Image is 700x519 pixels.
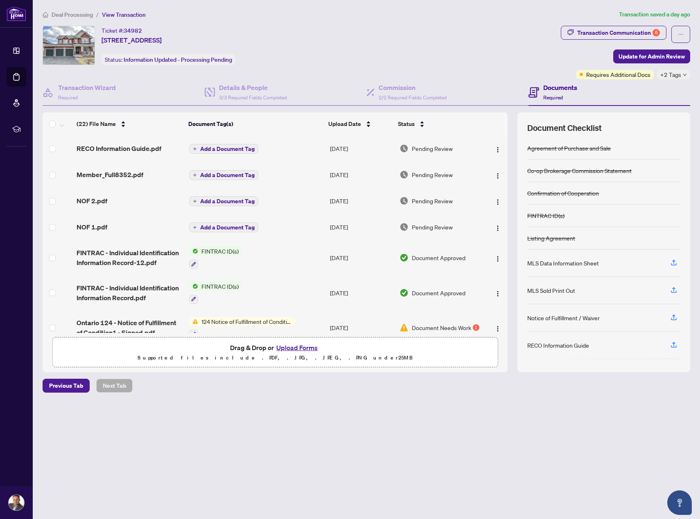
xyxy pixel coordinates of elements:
p: Supported files include .PDF, .JPG, .JPEG, .PNG under 25 MB [58,353,492,363]
div: MLS Data Information Sheet [527,258,599,267]
img: Status Icon [189,282,198,291]
span: View Transaction [102,11,146,18]
span: Document Needs Work [412,323,471,332]
td: [DATE] [327,162,396,188]
span: Pending Review [412,196,453,205]
div: Agreement of Purchase and Sale [527,144,611,153]
button: Previous Tab [43,379,90,393]
div: 1 [473,324,479,331]
button: Add a Document Tag [189,144,258,154]
span: RECO Information Guide.pdf [77,144,161,153]
span: FINTRAC ID(s) [198,282,242,291]
div: Transaction Communication [577,26,660,39]
h4: Commission [379,83,447,92]
span: Requires Additional Docs [586,70,650,79]
span: Required [543,94,563,101]
span: Document Approved [412,253,465,262]
img: Document Status [400,196,409,205]
th: Upload Date [325,112,394,135]
span: Add a Document Tag [200,225,255,230]
img: Logo [495,326,501,332]
img: Document Status [400,144,409,153]
img: logo [7,6,26,21]
h4: Details & People [219,83,287,92]
span: Update for Admin Review [619,50,685,63]
div: 6 [653,29,660,36]
img: Logo [495,146,501,153]
div: Co-op Brokerage Commission Statement [527,166,632,175]
span: 2/2 Required Fields Completed [379,94,447,101]
button: Add a Document Tag [189,196,258,206]
img: Document Status [400,323,409,332]
div: Confirmation of Cooperation [527,189,599,198]
span: FINTRAC - Individual Identification Information Record.pdf [77,283,183,303]
span: Previous Tab [49,379,83,392]
div: Notice of Fulfillment / Waiver [527,313,600,322]
img: Status Icon [189,317,198,326]
h4: Documents [543,83,577,92]
button: Logo [491,142,504,155]
img: Document Status [400,222,409,231]
button: Next Tab [96,379,133,393]
button: Logo [491,286,504,299]
span: [STREET_ADDRESS] [102,35,162,45]
th: (22) File Name [73,112,185,135]
img: Document Status [400,288,409,297]
button: Open asap [667,490,692,515]
span: NOF 1.pdf [77,222,107,232]
span: 124 Notice of Fulfillment of Condition(s) - Agreement of Purchase and Sale [198,317,295,326]
button: Update for Admin Review [613,49,690,63]
img: Logo [495,256,501,262]
span: FINTRAC ID(s) [198,247,242,256]
span: Pending Review [412,170,453,179]
span: Member_Full8352.pdf [77,170,143,180]
span: (22) File Name [77,119,116,128]
button: Transaction Communication6 [561,26,666,40]
span: Document Checklist [527,122,602,134]
th: Status [395,112,481,135]
span: Pending Review [412,222,453,231]
button: Logo [491,321,504,334]
article: Transaction saved a day ago [619,10,690,19]
span: plus [193,147,197,151]
button: Status IconFINTRAC ID(s) [189,247,242,269]
td: [DATE] [327,240,396,275]
span: FINTRAC - Individual Identification Information Record-12.pdf [77,248,183,267]
button: Add a Document Tag [189,222,258,232]
span: Ontario 124 - Notice of Fulfillment of Condition1 - Signed.pdf [77,318,183,337]
span: Drag & Drop or [230,342,320,353]
td: [DATE] [327,135,396,162]
span: Add a Document Tag [200,198,255,204]
button: Upload Forms [274,342,320,353]
td: [DATE] [327,214,396,240]
div: Status: [102,54,235,65]
button: Logo [491,220,504,234]
span: Pending Review [412,144,453,153]
span: Deal Processing [52,11,93,18]
img: Profile Icon [9,495,24,510]
span: Drag & Drop orUpload FormsSupported files include .PDF, .JPG, .JPEG, .PNG under25MB [53,337,497,368]
td: [DATE] [327,275,396,310]
td: [DATE] [327,310,396,346]
div: MLS Sold Print Out [527,286,575,295]
div: RECO Information Guide [527,341,589,350]
img: Logo [495,225,501,231]
button: Add a Document Tag [189,222,258,233]
span: ellipsis [678,31,684,37]
span: 3/3 Required Fields Completed [219,94,287,101]
button: Logo [491,194,504,207]
button: Add a Document Tag [189,170,258,180]
img: IMG-X9514914_1.jpg [43,26,95,65]
span: down [683,73,687,77]
button: Status Icon124 Notice of Fulfillment of Condition(s) - Agreement of Purchase and Sale [189,317,295,339]
span: home [43,12,48,18]
div: Listing Agreement [527,234,575,243]
li: / [96,10,99,19]
span: Upload Date [328,119,361,128]
span: plus [193,173,197,177]
button: Logo [491,168,504,181]
img: Logo [495,173,501,179]
span: plus [193,225,197,229]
